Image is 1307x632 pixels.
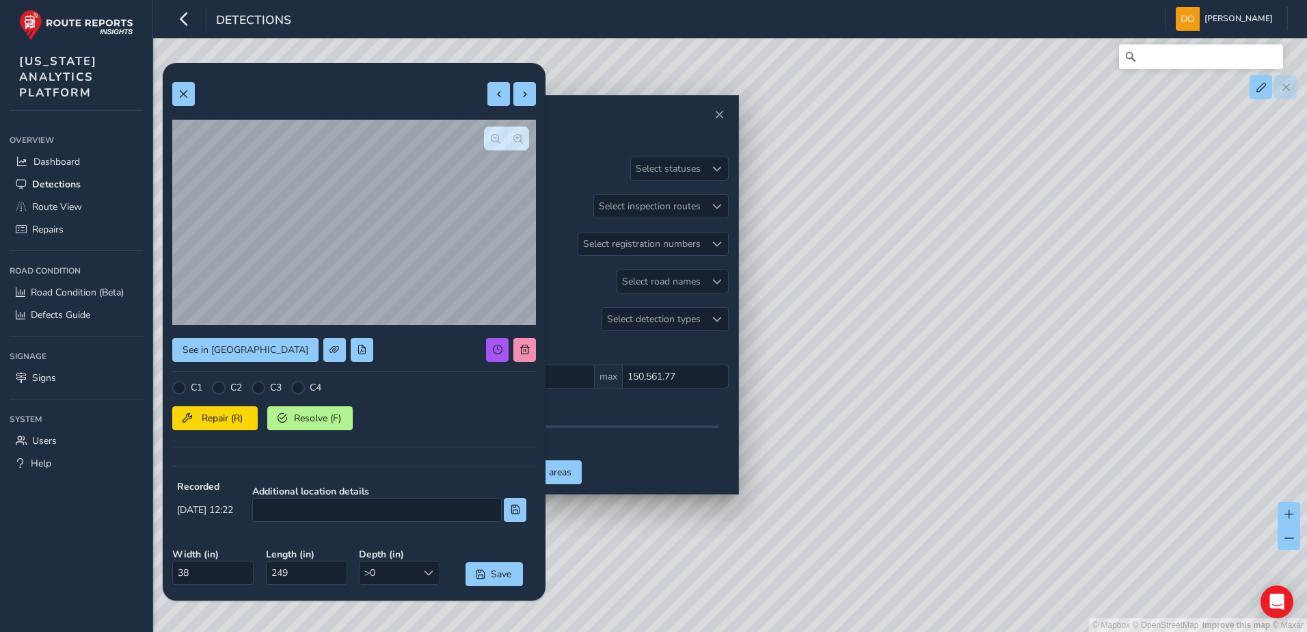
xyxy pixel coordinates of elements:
[216,12,291,31] span: Detections
[10,452,143,475] a: Help
[270,381,282,394] label: C3
[360,562,417,584] span: >0
[172,548,256,561] strong: Width ( in )
[466,562,523,586] button: Save
[472,433,719,446] div: 0
[177,503,233,516] span: [DATE] 12:22
[177,480,233,493] strong: Recorded
[292,412,342,425] span: Resolve (F)
[1176,7,1200,31] img: diamond-layout
[32,223,64,236] span: Repairs
[197,412,247,425] span: Repair (R)
[490,568,513,581] span: Save
[622,365,729,389] input: 0
[359,548,443,561] strong: Depth ( in )
[462,124,729,148] h2: Filters
[33,155,80,168] span: Dashboard
[183,343,308,356] span: See in [GEOGRAPHIC_DATA]
[1204,7,1273,31] span: [PERSON_NAME]
[310,381,321,394] label: C4
[10,367,143,389] a: Signs
[10,130,143,150] div: Overview
[617,270,705,293] div: Select road names
[230,381,242,394] label: C2
[31,286,124,299] span: Road Condition (Beta)
[631,157,705,180] div: Select statuses
[10,304,143,326] a: Defects Guide
[266,548,350,561] strong: Length ( in )
[19,10,133,40] img: rr logo
[32,434,57,447] span: Users
[10,261,143,281] div: Road Condition
[10,409,143,430] div: System
[578,233,705,255] div: Select registration numbers
[594,195,705,218] div: Select inspection routes
[10,430,143,452] a: Users
[252,485,526,498] strong: Additional location details
[10,346,143,367] div: Signage
[32,178,81,191] span: Detections
[32,371,56,384] span: Signs
[10,281,143,304] a: Road Condition (Beta)
[1261,585,1293,618] div: Open Intercom Messenger
[10,173,143,196] a: Detections
[172,338,319,362] button: See in Route View
[267,406,353,430] button: Resolve (F)
[31,308,90,321] span: Defects Guide
[10,150,143,173] a: Dashboard
[1119,44,1283,69] input: Search
[32,200,82,213] span: Route View
[602,308,705,330] div: Select detection types
[31,457,51,470] span: Help
[10,196,143,218] a: Route View
[10,218,143,241] a: Repairs
[595,365,622,389] span: max
[172,406,258,430] button: Repair (R)
[710,105,729,124] button: Close
[191,381,202,394] label: C1
[19,53,97,101] span: [US_STATE] ANALYTICS PLATFORM
[1176,7,1278,31] button: [PERSON_NAME]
